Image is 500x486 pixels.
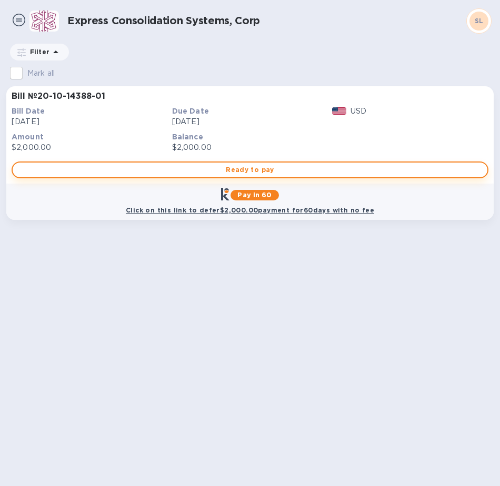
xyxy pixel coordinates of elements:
[237,191,272,199] b: Pay in 60
[12,142,168,153] p: $2,000.00
[21,164,479,176] span: Ready to pay
[12,92,105,102] h3: Bill № 20-10-14388-01
[351,106,366,117] p: USD
[12,133,44,141] b: Amount
[67,15,466,27] h1: Express Consolidation Systems, Corp
[26,47,49,56] p: Filter
[12,107,45,115] b: Bill Date
[172,133,203,141] b: Balance
[27,68,55,79] p: Mark all
[332,107,346,115] img: USD
[172,107,209,115] b: Due Date
[126,206,374,214] b: Click on this link to defer $2,000.00 payment for 60 days with no fee
[12,116,168,127] p: [DATE]
[12,161,488,178] button: Ready to pay
[172,116,328,127] p: [DATE]
[172,142,328,153] p: $2,000.00
[475,17,484,25] b: SL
